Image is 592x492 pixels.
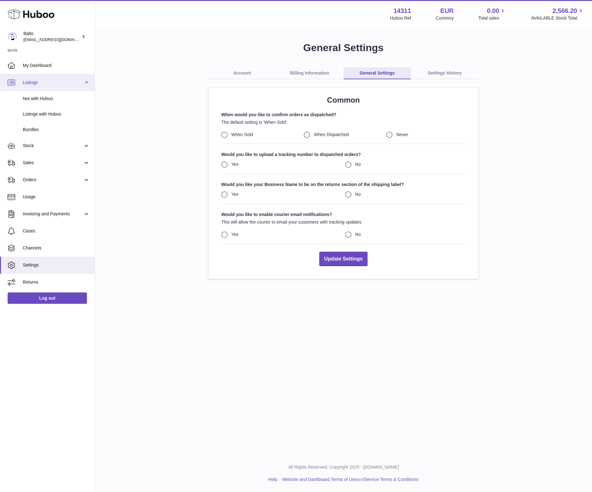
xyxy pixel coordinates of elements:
label: No [345,191,466,197]
a: General Settings [344,67,411,79]
a: Billing Information [276,67,344,79]
span: Cases [23,228,90,234]
label: Never [386,132,466,138]
label: When Dispatched [304,132,383,138]
span: [EMAIL_ADDRESS][DOMAIN_NAME] [23,37,93,42]
h1: General Settings [105,41,582,55]
label: No [345,161,466,167]
span: Settings [23,262,90,268]
a: Log out [8,292,87,304]
p: This will allow the courier to email your customers with tracking updates. [221,219,466,225]
div: Huboo Ref [390,15,411,21]
span: Usage [23,194,90,200]
label: Yes [221,161,342,167]
span: Listings [23,80,83,86]
span: AVAILABLE Stock Total [531,15,584,21]
a: Service Terms & Conditions [364,477,418,482]
a: 0.00 Total sales [478,7,506,21]
span: Returns [23,279,90,285]
label: Yes [221,191,342,197]
a: 2,566.20 AVAILABLE Stock Total [531,7,584,21]
label: When Sold [221,132,301,138]
span: Orders [23,177,83,183]
span: 2,566.20 [552,7,577,15]
h2: Common [221,95,466,105]
p: The default setting is 'When Sold’. [221,119,466,125]
div: Currency [436,15,454,21]
span: 0.00 [487,7,499,15]
strong: EUR [440,7,454,15]
strong: When would you like to confirm orders as dispatched? [221,112,466,118]
span: Invoicing and Payments [23,211,83,217]
span: My Dashboard [23,63,90,69]
div: Balto [23,31,80,43]
img: calexander@softion.consulting [8,32,17,41]
strong: Would you like to enable courier email notifications? [221,212,466,218]
button: Update Settings [319,252,368,267]
span: Listings with Huboo [23,111,90,117]
li: and [280,477,418,483]
p: All Rights Reserved. Copyright 2025 - [DOMAIN_NAME] [100,464,587,470]
span: Sales [23,160,83,166]
span: Not with Huboo [23,96,90,102]
a: Account [208,67,276,79]
a: Settings History [411,67,479,79]
a: Help [268,477,278,482]
strong: Would you like to upload a tracking number to dispatched orders? [221,152,466,158]
strong: 14311 [394,7,411,15]
label: No [345,231,466,237]
label: Yes [221,231,342,237]
strong: Would you like your Business Name to be on the returns section of the shipping label? [221,182,466,188]
span: Channels [23,245,90,251]
a: Website and Dashboard Terms of Use [282,477,357,482]
span: Total sales [478,15,506,21]
span: Bundles [23,127,90,133]
span: Stock [23,143,83,149]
